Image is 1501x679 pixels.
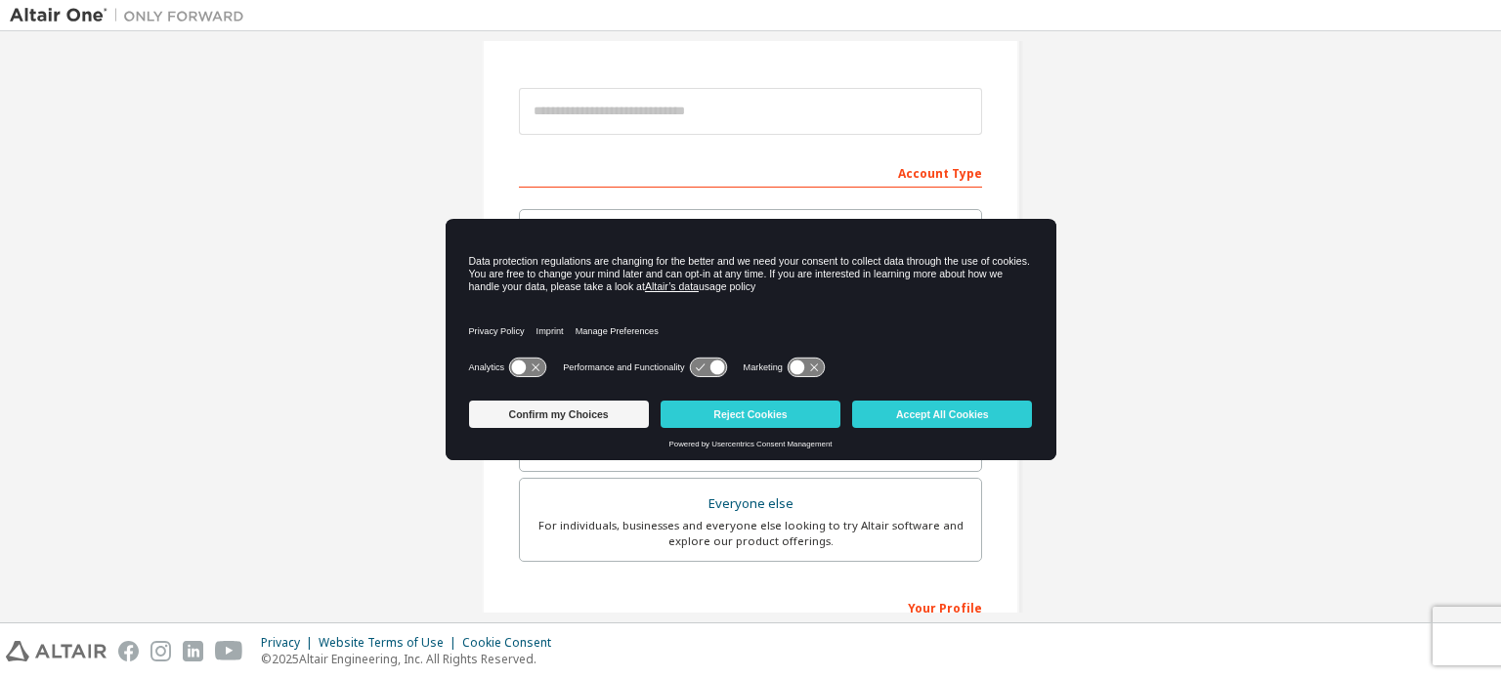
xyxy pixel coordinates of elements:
div: Everyone else [532,490,969,518]
div: Privacy [261,635,319,651]
div: Cookie Consent [462,635,563,651]
img: altair_logo.svg [6,641,107,661]
img: linkedin.svg [183,641,203,661]
div: Website Terms of Use [319,635,462,651]
img: facebook.svg [118,641,139,661]
p: © 2025 Altair Engineering, Inc. All Rights Reserved. [261,651,563,667]
img: instagram.svg [150,641,171,661]
div: Account Type [519,156,982,188]
img: Altair One [10,6,254,25]
div: Your Profile [519,591,982,622]
div: For individuals, businesses and everyone else looking to try Altair software and explore our prod... [532,518,969,549]
img: youtube.svg [215,641,243,661]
